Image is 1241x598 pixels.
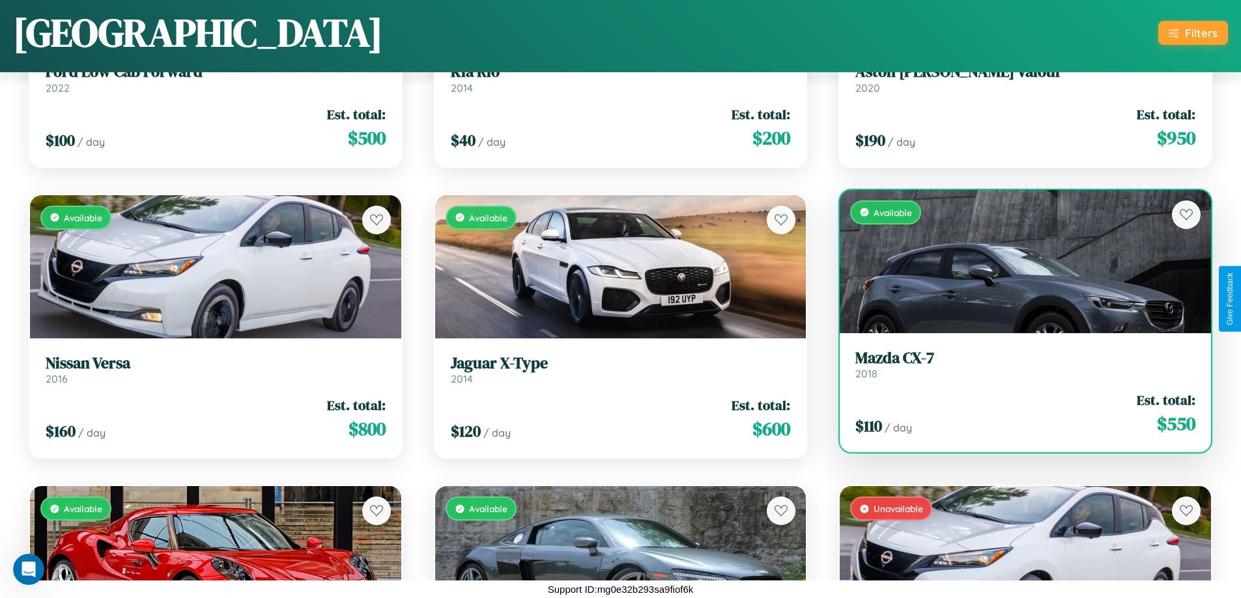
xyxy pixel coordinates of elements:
[46,354,386,386] a: Nissan Versa2016
[46,129,75,151] span: $ 100
[855,349,1195,368] h3: Mazda CX-7
[874,503,923,514] span: Unavailable
[348,125,386,151] span: $ 500
[451,81,473,94] span: 2014
[1137,390,1195,409] span: Est. total:
[451,129,476,151] span: $ 40
[855,129,885,151] span: $ 190
[451,354,791,386] a: Jaguar X-Type2014
[885,421,912,434] span: / day
[483,426,511,439] span: / day
[478,135,506,148] span: / day
[1137,105,1195,124] span: Est. total:
[46,62,386,94] a: Ford Low Cab Forward2022
[855,367,877,380] span: 2018
[855,62,1195,81] h3: Aston [PERSON_NAME] Valour
[469,503,507,514] span: Available
[451,354,791,373] h3: Jaguar X-Type
[451,420,481,442] span: $ 120
[451,62,791,81] h3: Kia Rio
[732,105,790,124] span: Est. total:
[46,354,386,373] h3: Nissan Versa
[1157,125,1195,151] span: $ 950
[752,125,790,151] span: $ 200
[1157,411,1195,437] span: $ 550
[64,503,102,514] span: Available
[1225,273,1234,325] div: Give Feedback
[855,349,1195,381] a: Mazda CX-72018
[874,207,912,218] span: Available
[1185,26,1218,40] div: Filters
[1158,21,1228,45] button: Filters
[469,212,507,223] span: Available
[64,212,102,223] span: Available
[46,62,386,81] h3: Ford Low Cab Forward
[46,81,70,94] span: 2022
[13,6,383,59] h1: [GEOGRAPHIC_DATA]
[46,420,76,442] span: $ 160
[752,416,790,442] span: $ 600
[548,580,694,598] p: Support ID: mg0e32b293sa9fiof6k
[855,81,880,94] span: 2020
[13,554,44,585] iframe: Intercom live chat
[349,416,386,442] span: $ 800
[888,135,915,148] span: / day
[327,396,386,415] span: Est. total:
[78,135,105,148] span: / day
[855,62,1195,94] a: Aston [PERSON_NAME] Valour2020
[451,372,473,385] span: 2014
[78,426,106,439] span: / day
[451,62,791,94] a: Kia Rio2014
[732,396,790,415] span: Est. total:
[327,105,386,124] span: Est. total:
[855,415,882,437] span: $ 110
[46,372,68,385] span: 2016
